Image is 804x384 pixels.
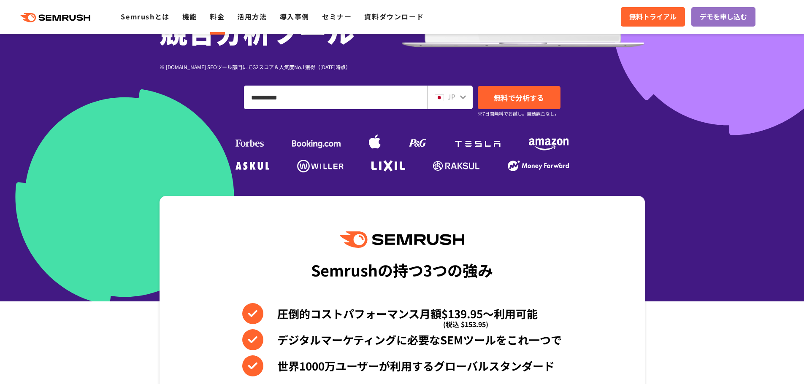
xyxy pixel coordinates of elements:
[691,7,755,27] a: デモを申し込む
[237,11,267,21] a: 活用方法
[629,11,677,22] span: 無料トライアル
[621,7,685,27] a: 無料トライアル
[494,92,544,103] span: 無料で分析する
[182,11,197,21] a: 機能
[244,86,427,109] input: ドメイン、キーワードまたはURLを入力してください
[443,314,488,335] span: (税込 $153.95)
[447,91,455,102] span: JP
[210,11,225,21] a: 料金
[121,11,169,21] a: Semrushとは
[322,11,352,21] a: セミナー
[160,63,402,71] div: ※ [DOMAIN_NAME] SEOツール部門にてG2スコア＆人気度No.1獲得（[DATE]時点）
[364,11,424,21] a: 資料ダウンロード
[242,329,562,350] li: デジタルマーケティングに必要なSEMツールをこれ一つで
[242,303,562,324] li: 圧倒的コストパフォーマンス月額$139.95〜利用可能
[242,355,562,376] li: 世界1000万ユーザーが利用するグローバルスタンダード
[340,231,464,248] img: Semrush
[478,86,560,109] a: 無料で分析する
[311,254,493,285] div: Semrushの持つ3つの強み
[478,110,559,118] small: ※7日間無料でお試し。自動課金なし。
[280,11,309,21] a: 導入事例
[700,11,747,22] span: デモを申し込む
